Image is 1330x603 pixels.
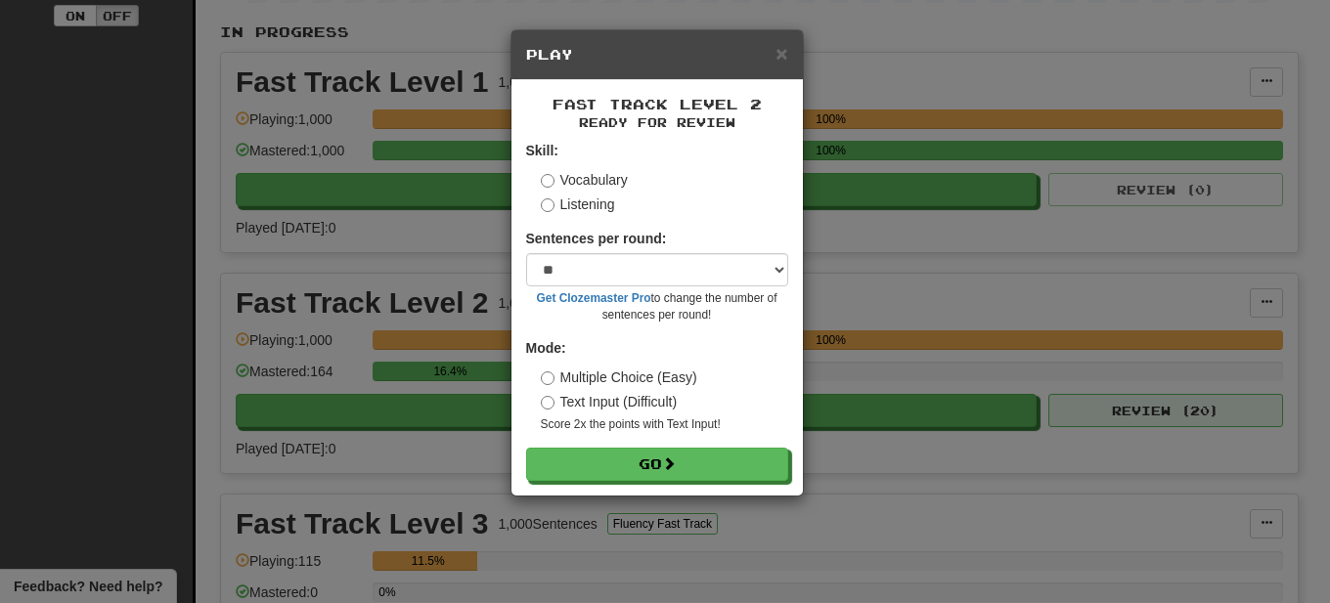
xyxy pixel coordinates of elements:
a: Get Clozemaster Pro [537,291,651,305]
span: Fast Track Level 2 [553,96,762,112]
label: Vocabulary [541,170,628,190]
strong: Mode: [526,340,566,356]
input: Listening [541,198,554,212]
label: Listening [541,194,615,214]
input: Multiple Choice (Easy) [541,371,554,385]
small: Score 2x the points with Text Input ! [541,416,788,433]
input: Vocabulary [541,174,554,188]
label: Multiple Choice (Easy) [541,367,697,387]
small: Ready for Review [526,114,788,131]
button: Go [526,448,788,481]
label: Text Input (Difficult) [541,392,678,411]
strong: Skill: [526,143,558,158]
input: Text Input (Difficult) [541,396,554,409]
button: Close [776,43,787,64]
label: Sentences per round: [526,229,667,248]
h5: Play [526,45,788,65]
small: to change the number of sentences per round! [526,290,788,323]
span: × [776,42,787,65]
